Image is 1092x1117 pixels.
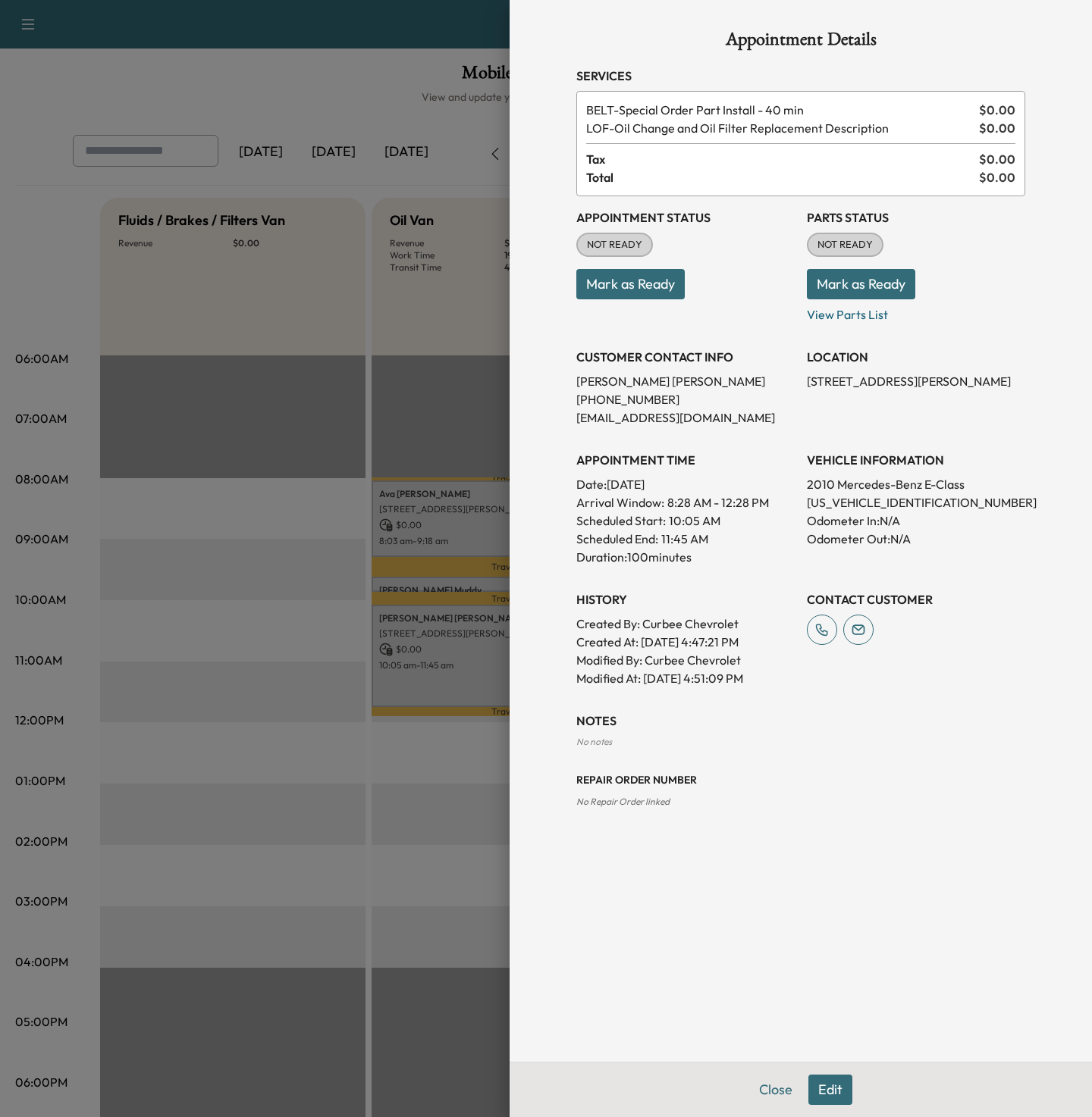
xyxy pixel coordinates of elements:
[576,736,1025,748] div: No notes
[808,237,882,252] span: NOT READY
[586,150,979,168] span: Tax
[576,30,1025,55] h1: Appointment Details
[669,512,720,530] p: 10:05 AM
[576,475,795,493] p: Date: [DATE]
[979,101,1015,119] span: $ 0.00
[576,408,795,427] p: [EMAIL_ADDRESS][DOMAIN_NAME]
[807,348,1025,366] h3: LOCATION
[576,712,1025,730] h3: NOTES
[979,119,1015,137] span: $ 0.00
[979,168,1015,186] span: $ 0.00
[576,796,670,807] span: No Repair Order linked
[576,669,795,687] p: Modified At : [DATE] 4:51:09 PM
[576,208,795,227] h3: Appointment Status
[576,548,795,566] p: Duration: 100 minutes
[576,651,795,669] p: Modified By : Curbee Chevrolet
[576,493,795,512] p: Arrival Window:
[749,1075,802,1105] button: Close
[808,1075,852,1105] button: Edit
[807,493,1025,512] p: [US_VEHICLE_IDENTIFICATION_NUMBER]
[576,633,795,651] p: Created At : [DATE] 4:47:21 PM
[576,590,795,609] h3: History
[586,119,973,137] span: Oil Change and Oil Filter Replacement Description
[586,168,979,186] span: Total
[807,590,1025,609] h3: CONTACT CUSTOMER
[576,512,666,530] p: Scheduled Start:
[576,269,685,299] button: Mark as Ready
[667,493,769,512] span: 8:28 AM - 12:28 PM
[807,372,1025,390] p: [STREET_ADDRESS][PERSON_NAME]
[807,512,1025,530] p: Odometer In: N/A
[807,299,1025,324] p: View Parts List
[576,348,795,366] h3: CUSTOMER CONTACT INFO
[578,237,651,252] span: NOT READY
[807,530,1025,548] p: Odometer Out: N/A
[807,269,915,299] button: Mark as Ready
[576,615,795,633] p: Created By : Curbee Chevrolet
[807,451,1025,469] h3: VEHICLE INFORMATION
[576,451,795,469] h3: APPOINTMENT TIME
[807,208,1025,227] h3: Parts Status
[576,530,658,548] p: Scheduled End:
[576,67,1025,85] h3: Services
[807,475,1025,493] p: 2010 Mercedes-Benz E-Class
[576,390,795,408] p: [PHONE_NUMBER]
[576,372,795,390] p: [PERSON_NAME] [PERSON_NAME]
[979,150,1015,168] span: $ 0.00
[586,101,973,119] span: Special Order Part Install - 40 min
[576,772,1025,787] h3: Repair Order number
[661,530,708,548] p: 11:45 AM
